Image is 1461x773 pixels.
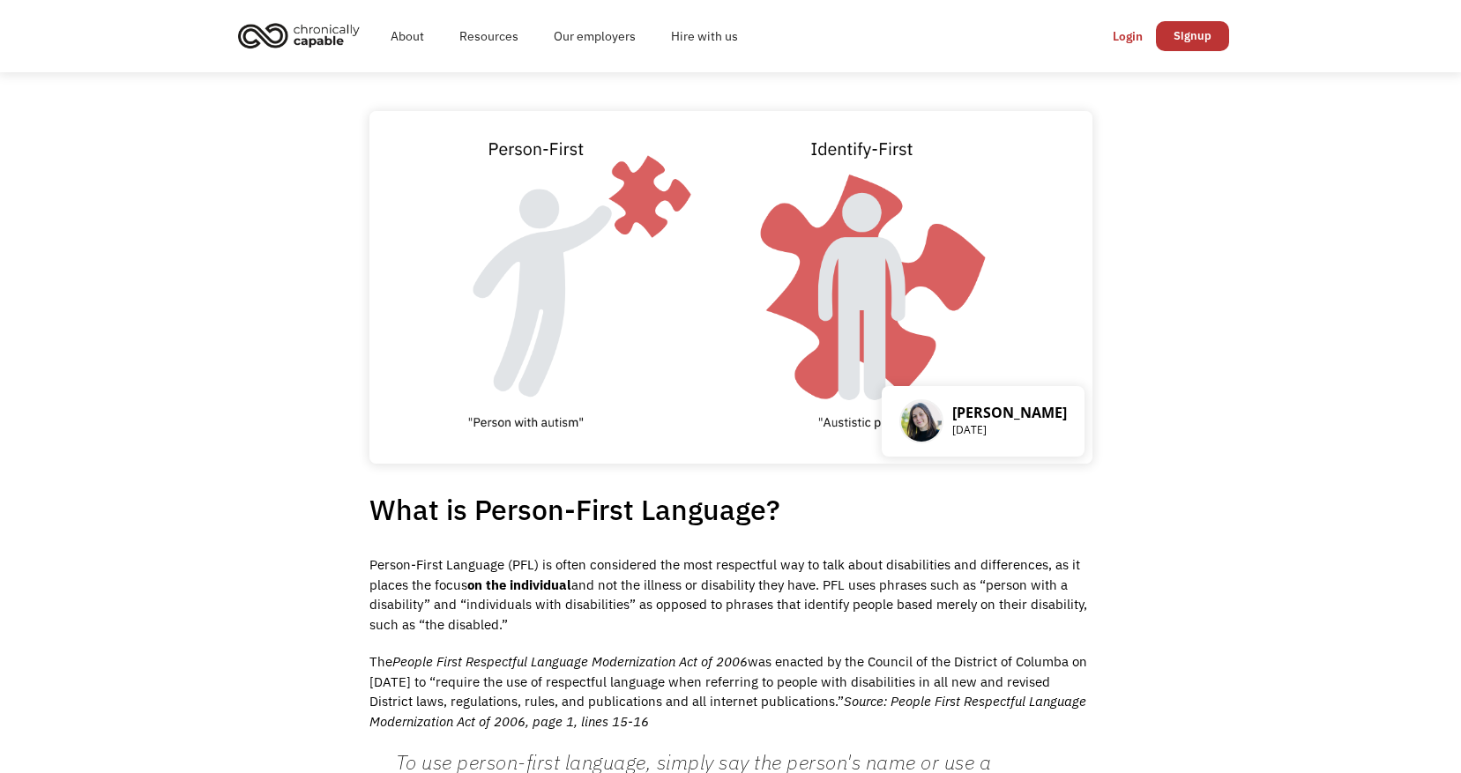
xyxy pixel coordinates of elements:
[1099,21,1156,51] a: Login
[369,652,1092,732] p: The was enacted by the Council of the District of Columba on [DATE] to “require the use of respec...
[467,576,571,593] strong: on the individual
[369,693,1086,730] em: Source: People First Respectful Language Modernization Act of 2006, page 1, lines 15-16
[1113,26,1143,47] div: Login
[373,8,442,64] a: About
[233,16,373,55] a: home
[952,404,1067,421] p: [PERSON_NAME]
[952,421,1067,439] p: [DATE]
[536,8,653,64] a: Our employers
[392,653,748,670] em: People First Respectful Language Modernization Act of 2006
[653,8,756,64] a: Hire with us
[369,555,1092,635] p: Person-First Language (PFL) is often considered the most respectful way to talk about disabilitie...
[442,8,536,64] a: Resources
[1156,21,1229,51] a: Signup
[233,16,365,55] img: Chronically Capable logo
[369,487,1092,532] h1: What is Person-First Language?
